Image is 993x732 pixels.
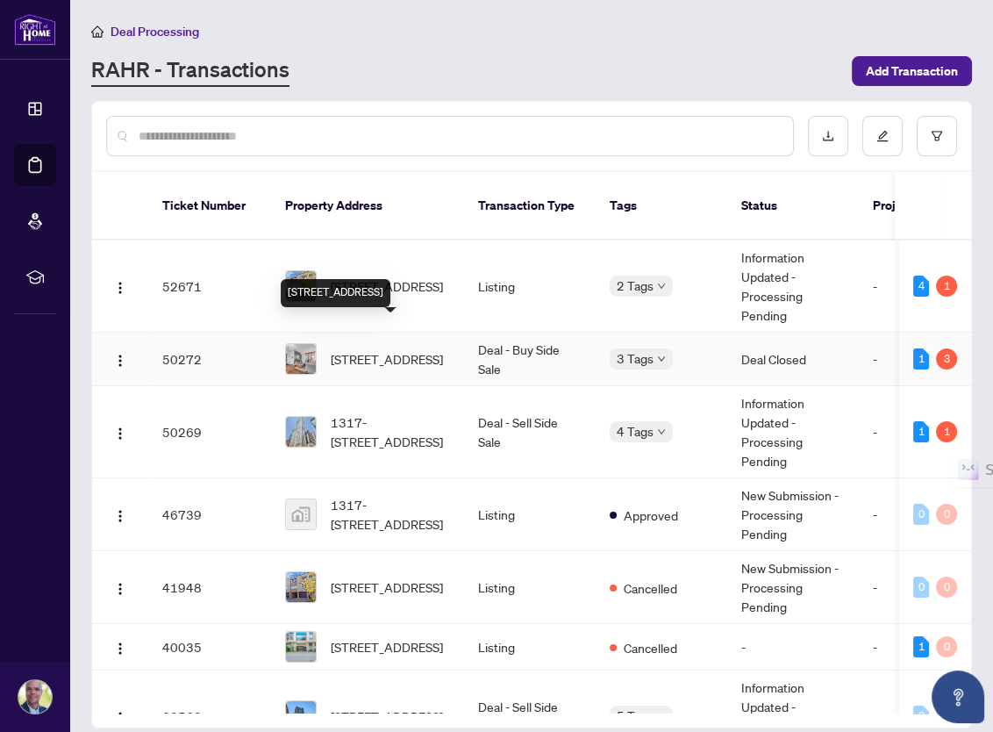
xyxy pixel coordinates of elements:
img: thumbnail-img [286,417,316,447]
span: filter [931,130,943,142]
button: Logo [106,633,134,661]
img: logo [14,13,56,46]
span: 3 Tags [617,348,654,369]
td: - [727,624,859,671]
div: 0 [913,504,929,525]
span: Deal Processing [111,24,199,39]
button: Logo [106,500,134,528]
span: down [657,355,666,363]
td: 46739 [148,478,271,551]
img: thumbnail-img [286,271,316,301]
th: Project Name [859,172,964,240]
div: 0 [913,706,929,727]
td: 41948 [148,551,271,624]
img: thumbnail-img [286,344,316,374]
div: 0 [936,504,957,525]
img: thumbnail-img [286,701,316,731]
button: download [808,116,848,156]
span: [STREET_ADDRESS] [331,578,443,597]
span: down [657,282,666,291]
button: edit [862,116,903,156]
th: Ticket Number [148,172,271,240]
span: [STREET_ADDRESS] [331,707,443,726]
span: Cancelled [624,578,677,598]
td: Deal - Buy Side Sale [464,333,596,386]
img: Logo [113,354,127,368]
span: down [657,712,666,721]
img: Logo [113,281,127,295]
span: edit [876,130,889,142]
span: download [822,130,834,142]
span: Add Transaction [866,57,958,85]
td: 50272 [148,333,271,386]
img: Logo [113,582,127,596]
th: Status [727,172,859,240]
span: [STREET_ADDRESS] [331,276,443,296]
td: - [859,478,964,551]
td: Information Updated - Processing Pending [727,240,859,333]
td: New Submission - Processing Pending [727,478,859,551]
div: 1 [913,421,929,442]
div: [STREET_ADDRESS] [281,279,390,307]
div: 1 [936,276,957,297]
img: thumbnail-img [286,572,316,602]
td: - [859,333,964,386]
img: thumbnail-img [286,632,316,662]
span: Approved [624,506,678,525]
img: Logo [113,642,127,656]
td: Information Updated - Processing Pending [727,386,859,478]
td: Deal - Sell Side Sale [464,386,596,478]
img: Profile Icon [18,680,52,714]
td: Listing [464,624,596,671]
span: 5 Tags [617,706,654,726]
img: Logo [113,427,127,441]
span: [STREET_ADDRESS] [331,637,443,657]
td: - [859,624,964,671]
div: 3 [936,348,957,370]
span: 2 Tags [617,276,654,296]
a: RAHR - Transactions [91,55,289,87]
img: Logo [113,509,127,523]
div: 0 [936,636,957,657]
span: 4 Tags [617,421,654,441]
td: - [859,240,964,333]
td: New Submission - Processing Pending [727,551,859,624]
th: Tags [596,172,727,240]
td: - [859,551,964,624]
td: 52671 [148,240,271,333]
button: Open asap [932,671,984,723]
div: 0 [936,577,957,598]
td: 40035 [148,624,271,671]
th: Transaction Type [464,172,596,240]
div: 0 [913,577,929,598]
button: filter [917,116,957,156]
span: 1317-[STREET_ADDRESS] [331,413,450,451]
img: thumbnail-img [286,499,316,529]
button: Logo [106,272,134,300]
td: Deal Closed [727,333,859,386]
td: 50269 [148,386,271,478]
button: Logo [106,345,134,373]
button: Logo [106,573,134,601]
td: Listing [464,240,596,333]
span: 1317-[STREET_ADDRESS] [331,495,450,534]
span: home [91,25,104,38]
div: 1 [936,421,957,442]
div: 4 [913,276,929,297]
button: Logo [106,702,134,730]
button: Add Transaction [852,56,972,86]
span: [STREET_ADDRESS] [331,349,443,369]
td: - [859,386,964,478]
td: Listing [464,478,596,551]
img: Logo [113,711,127,725]
button: Logo [106,418,134,446]
span: Cancelled [624,638,677,657]
td: Listing [464,551,596,624]
th: Property Address [271,172,464,240]
div: 1 [913,348,929,370]
div: 1 [913,636,929,657]
span: down [657,427,666,436]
